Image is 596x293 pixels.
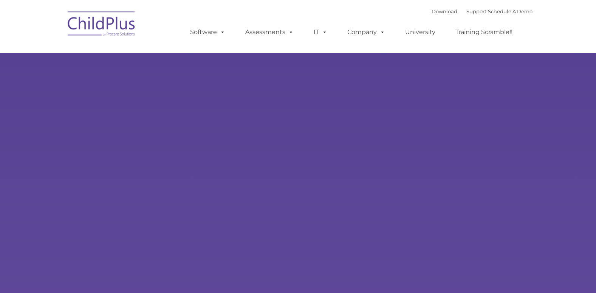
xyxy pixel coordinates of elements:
a: Assessments [238,25,301,40]
a: IT [306,25,335,40]
a: Download [432,8,457,14]
a: University [398,25,443,40]
a: Support [466,8,486,14]
a: Training Scramble!! [448,25,520,40]
a: Software [183,25,233,40]
img: ChildPlus by Procare Solutions [64,6,139,44]
a: Company [340,25,393,40]
a: Schedule A Demo [488,8,533,14]
font: | [432,8,533,14]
